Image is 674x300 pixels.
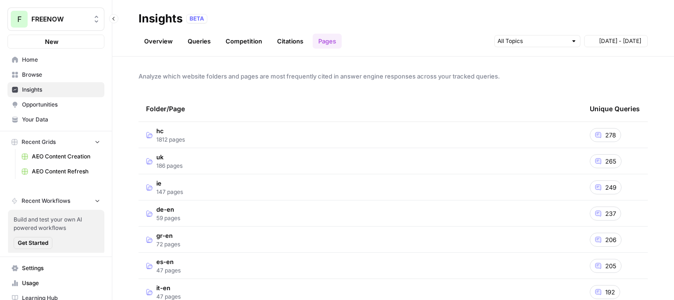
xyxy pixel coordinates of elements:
[7,7,104,31] button: Workspace: FREENOW
[22,71,100,79] span: Browse
[22,197,70,205] span: Recent Workflows
[156,162,183,170] span: 186 pages
[32,167,100,176] span: AEO Content Refresh
[605,209,616,218] span: 237
[605,183,616,192] span: 249
[156,283,181,293] span: it-en
[17,149,104,164] a: AEO Content Creation
[605,130,616,140] span: 278
[14,215,99,232] span: Build and test your own AI powered workflows
[22,100,100,109] span: Opportunities
[156,214,180,222] span: 59 pages
[271,34,309,49] a: Citations
[605,235,616,244] span: 206
[156,205,180,214] span: de-en
[156,179,183,188] span: ie
[220,34,268,49] a: Competition
[139,71,648,81] span: Analyze which website folders and pages are most frequently cited in answer engine responses acro...
[18,239,48,247] span: Get Started
[139,11,183,26] div: Insights
[17,164,104,179] a: AEO Content Refresh
[7,194,104,208] button: Recent Workflows
[22,279,100,287] span: Usage
[22,56,100,64] span: Home
[139,34,178,49] a: Overview
[182,34,216,49] a: Queries
[7,97,104,112] a: Opportunities
[7,261,104,276] a: Settings
[590,96,640,121] div: Unique Queries
[45,37,59,46] span: New
[498,36,567,46] input: All Topics
[17,14,22,25] span: F
[146,96,575,121] div: Folder/Page
[156,231,180,240] span: gr-en
[156,240,180,249] span: 72 pages
[14,237,52,249] button: Get Started
[186,14,207,23] div: BETA
[22,138,56,146] span: Recent Grids
[31,14,88,24] span: FREENOW
[313,34,342,49] a: Pages
[156,257,181,266] span: es-en
[22,264,100,272] span: Settings
[32,152,100,161] span: AEO Content Creation
[584,35,648,47] button: [DATE] - [DATE]
[22,115,100,124] span: Your Data
[7,67,104,82] a: Browse
[605,287,615,297] span: 192
[599,37,641,45] span: [DATE] - [DATE]
[7,82,104,97] a: Insights
[156,152,183,162] span: uk
[7,35,104,49] button: New
[7,112,104,127] a: Your Data
[156,126,185,136] span: hc
[22,86,100,94] span: Insights
[7,52,104,67] a: Home
[605,157,616,166] span: 265
[156,136,185,144] span: 1812 pages
[7,276,104,291] a: Usage
[605,261,616,271] span: 205
[156,188,183,196] span: 147 pages
[7,135,104,149] button: Recent Grids
[156,266,181,275] span: 47 pages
